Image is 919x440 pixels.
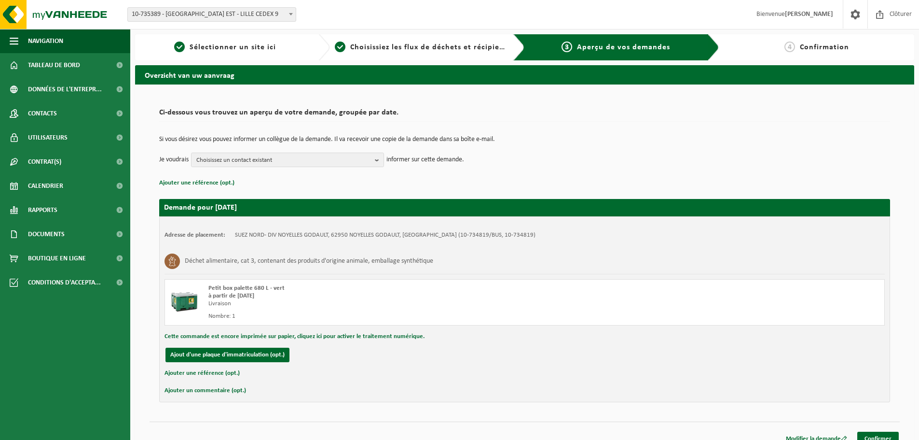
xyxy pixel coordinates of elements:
span: Sélectionner un site ici [190,43,276,51]
span: 1 [174,42,185,52]
span: Contrat(s) [28,150,61,174]
span: Boutique en ligne [28,246,86,270]
span: Petit box palette 680 L - vert [208,285,285,291]
span: Contacts [28,101,57,126]
div: Livraison [208,300,563,308]
strong: à partir de [DATE] [208,293,254,299]
strong: [PERSON_NAME] [785,11,833,18]
h2: Overzicht van uw aanvraag [135,65,914,84]
span: Tableau de bord [28,53,80,77]
span: Conditions d'accepta... [28,270,101,295]
button: Ajouter une référence (opt.) [159,177,234,189]
span: Confirmation [800,43,849,51]
span: 4 [784,42,795,52]
span: 10-735389 - SUEZ RV NORD EST - LILLE CEDEX 9 [128,8,296,21]
a: 2Choisissiez les flux de déchets et récipients [335,42,506,53]
span: 2 [335,42,345,52]
span: 10-735389 - SUEZ RV NORD EST - LILLE CEDEX 9 [127,7,296,22]
a: 1Sélectionner un site ici [140,42,311,53]
img: PB-LB-0680-HPE-GN-01.png [170,284,199,313]
strong: Demande pour [DATE] [164,204,237,212]
h3: Déchet alimentaire, cat 3, contenant des produits d'origine animale, emballage synthétique [185,254,433,269]
p: Je voudrais [159,153,189,167]
span: Utilisateurs [28,126,68,150]
div: Nombre: 1 [208,312,563,320]
span: Calendrier [28,174,63,198]
strong: Adresse de placement: [165,232,225,238]
button: Ajout d'une plaque d'immatriculation (opt.) [165,348,289,362]
button: Cette commande est encore imprimée sur papier, cliquez ici pour activer le traitement numérique. [165,330,425,343]
p: informer sur cette demande. [386,153,464,167]
span: Choisissez un contact existant [196,153,371,168]
button: Choisissez un contact existant [191,153,384,167]
td: SUEZ NORD- DIV NOYELLES GODAULT, 62950 NOYELLES GODAULT, [GEOGRAPHIC_DATA] (10-734819/BUS, 10-734... [235,231,535,239]
button: Ajouter une référence (opt.) [165,367,240,380]
p: Si vous désirez vous pouvez informer un collègue de la demande. Il va recevoir une copie de la de... [159,136,890,143]
span: Aperçu de vos demandes [577,43,670,51]
span: 3 [562,42,572,52]
span: Documents [28,222,65,246]
span: Choisissiez les flux de déchets et récipients [350,43,511,51]
h2: Ci-dessous vous trouvez un aperçu de votre demande, groupée par date. [159,109,890,122]
button: Ajouter un commentaire (opt.) [165,384,246,397]
span: Rapports [28,198,57,222]
span: Navigation [28,29,63,53]
span: Données de l'entrepr... [28,77,102,101]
